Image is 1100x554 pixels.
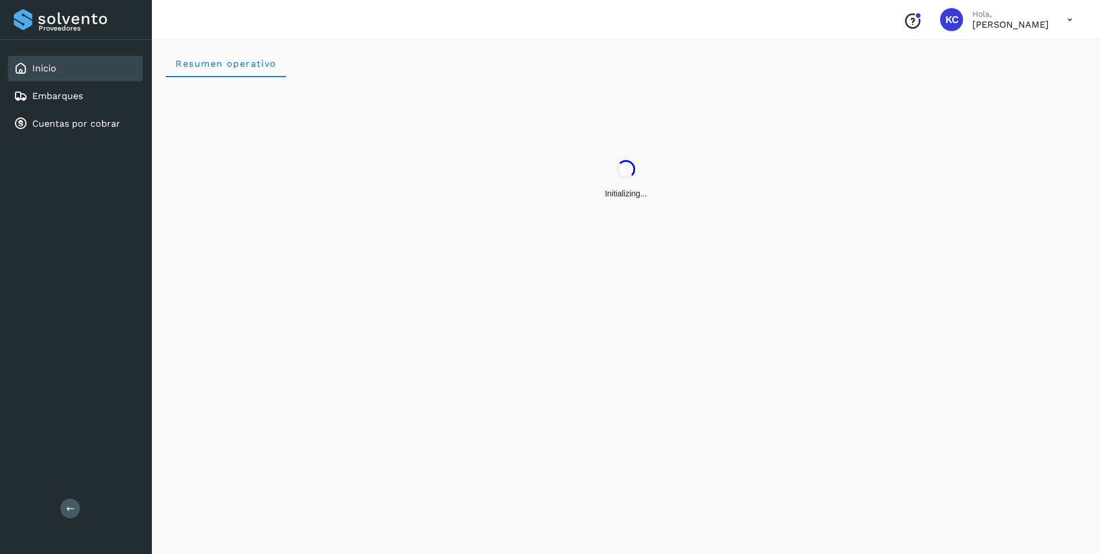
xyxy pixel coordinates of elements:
span: Resumen operativo [175,58,277,69]
a: Inicio [32,63,56,74]
div: Inicio [8,56,143,81]
div: Cuentas por cobrar [8,111,143,136]
p: Hola, [972,9,1049,19]
p: Proveedores [39,24,138,32]
a: Embarques [32,90,83,101]
p: Karim Canchola Ceballos [972,19,1049,30]
div: Embarques [8,84,143,109]
a: Cuentas por cobrar [32,118,120,129]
